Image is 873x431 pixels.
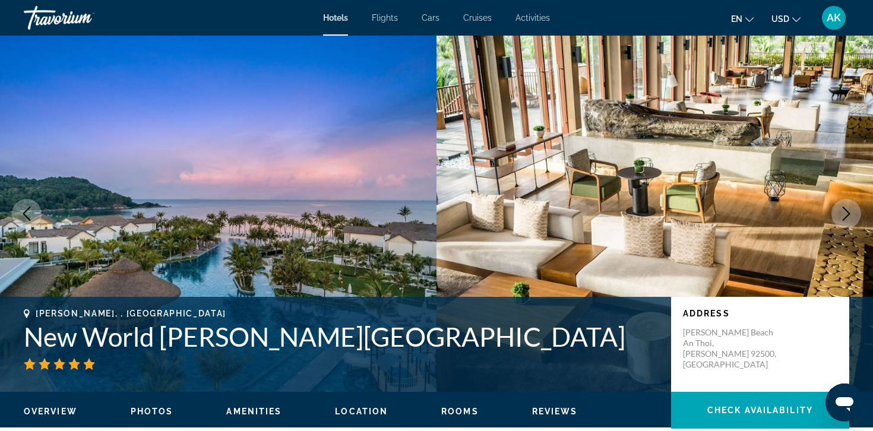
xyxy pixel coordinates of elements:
[441,406,479,417] button: Rooms
[131,406,173,417] button: Photos
[707,405,813,415] span: Check Availability
[831,199,861,229] button: Next image
[226,407,281,416] span: Amenities
[731,10,754,27] button: Change language
[372,13,398,23] a: Flights
[463,13,492,23] a: Cruises
[825,384,863,422] iframe: Кнопка запуска окна обмена сообщениями
[532,406,578,417] button: Reviews
[24,407,77,416] span: Overview
[24,2,143,33] a: Travorium
[335,406,388,417] button: Location
[532,407,578,416] span: Reviews
[731,14,742,24] span: en
[323,13,348,23] a: Hotels
[24,406,77,417] button: Overview
[771,14,789,24] span: USD
[335,407,388,416] span: Location
[36,309,226,318] span: [PERSON_NAME], , [GEOGRAPHIC_DATA]
[515,13,550,23] a: Activities
[818,5,849,30] button: User Menu
[683,309,837,318] p: Address
[827,12,841,24] span: AK
[422,13,439,23] a: Cars
[771,10,801,27] button: Change currency
[683,327,778,370] p: [PERSON_NAME] Beach An Thoi, [PERSON_NAME] 92500, [GEOGRAPHIC_DATA]
[12,199,42,229] button: Previous image
[24,321,659,352] h1: New World [PERSON_NAME][GEOGRAPHIC_DATA]
[671,392,849,429] button: Check Availability
[441,407,479,416] span: Rooms
[226,406,281,417] button: Amenities
[131,407,173,416] span: Photos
